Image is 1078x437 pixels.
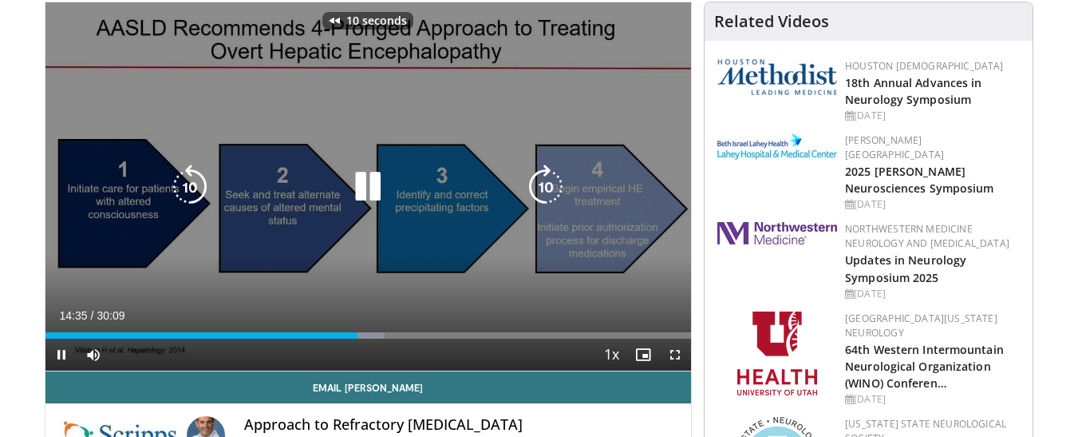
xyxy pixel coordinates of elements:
button: Mute [77,339,109,371]
video-js: Video Player [45,2,692,371]
button: Fullscreen [659,339,691,371]
a: Email [PERSON_NAME] [45,371,692,403]
button: Playback Rate [595,339,627,371]
a: [GEOGRAPHIC_DATA][US_STATE] Neurology [845,312,997,340]
a: Northwestern Medicine Neurology and [MEDICAL_DATA] [845,222,1009,250]
a: 2025 [PERSON_NAME] Neurosciences Symposium [845,164,993,196]
a: [PERSON_NAME][GEOGRAPHIC_DATA] [845,133,944,161]
img: 5e4488cc-e109-4a4e-9fd9-73bb9237ee91.png.150x105_q85_autocrop_double_scale_upscale_version-0.2.png [717,59,837,95]
p: 10 seconds [346,15,407,26]
a: Houston [DEMOGRAPHIC_DATA] [845,59,1003,73]
a: 64th Western Intermountain Neurological Organization (WINO) Conferen… [845,342,1004,391]
h4: Approach to Refractory [MEDICAL_DATA] [244,416,678,434]
div: [DATE] [845,287,1020,301]
h4: Related Videos [714,12,829,31]
div: [DATE] [845,197,1020,212]
img: f6362829-b0a3-407d-a044-59546adfd345.png.150x105_q85_autocrop_double_scale_upscale_version-0.2.png [737,312,817,395]
img: e7977282-282c-4444-820d-7cc2733560fd.jpg.150x105_q85_autocrop_double_scale_upscale_version-0.2.jpg [717,133,837,160]
div: [DATE] [845,392,1020,407]
div: [DATE] [845,109,1020,123]
a: 18th Annual Advances in Neurology Symposium [845,75,981,107]
div: Progress Bar [45,332,692,339]
a: Updates in Neurology Symposium 2025 [845,252,966,284]
span: 30:09 [97,309,124,322]
img: 2a462fb6-9365-492a-ac79-3166a6f924d8.png.150x105_q85_autocrop_double_scale_upscale_version-0.2.jpg [717,222,837,244]
span: 14:35 [60,309,88,322]
button: Pause [45,339,77,371]
span: / [91,309,94,322]
button: Enable picture-in-picture mode [627,339,659,371]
